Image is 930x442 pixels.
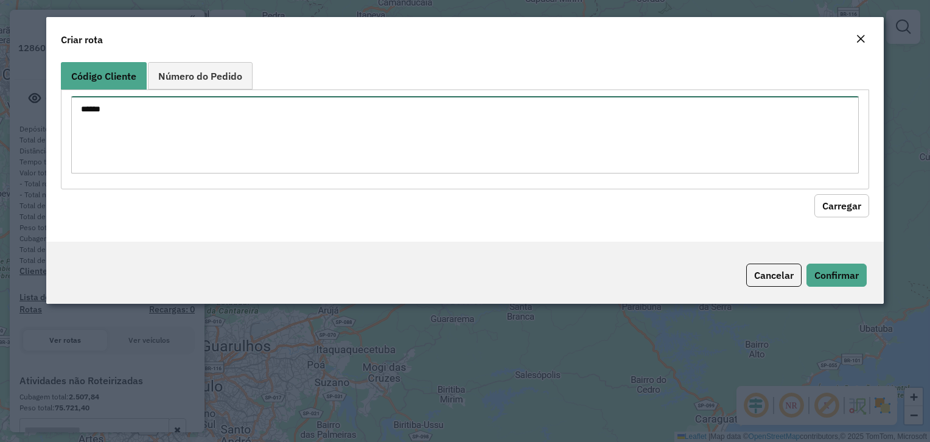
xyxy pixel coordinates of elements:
[806,264,867,287] button: Confirmar
[71,71,136,81] span: Código Cliente
[856,34,865,44] em: Fechar
[158,71,242,81] span: Número do Pedido
[814,194,869,217] button: Carregar
[852,32,869,47] button: Close
[61,32,103,47] h4: Criar rota
[746,264,802,287] button: Cancelar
